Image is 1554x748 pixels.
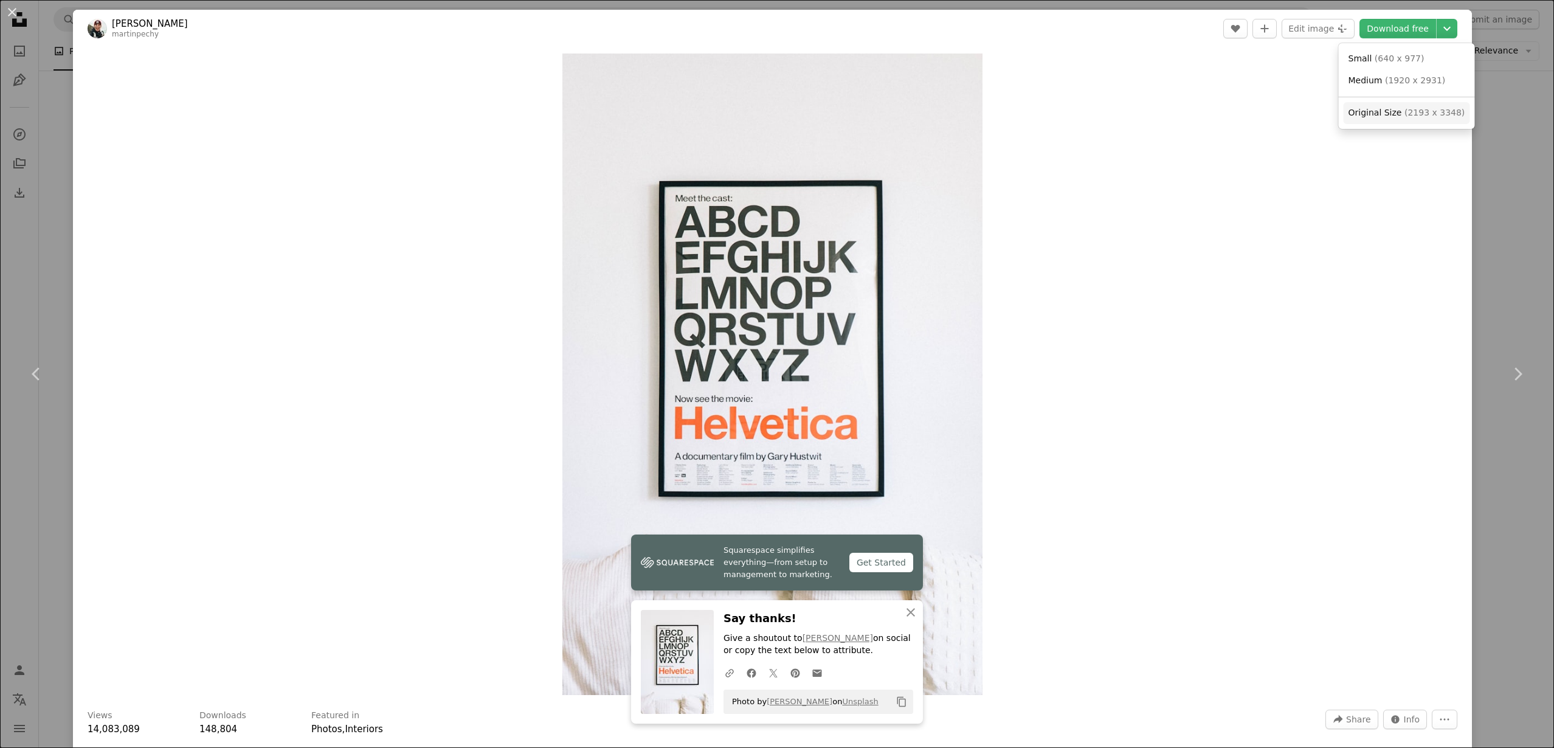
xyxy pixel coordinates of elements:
[1349,75,1383,85] span: Medium
[1349,108,1402,117] span: Original Size
[1385,75,1445,85] span: ( 1920 x 2931 )
[1339,43,1475,129] div: Choose download size
[1375,54,1424,63] span: ( 640 x 977 )
[1349,54,1372,63] span: Small
[1437,19,1457,38] button: Choose download size
[1404,108,1465,117] span: ( 2193 x 3348 )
